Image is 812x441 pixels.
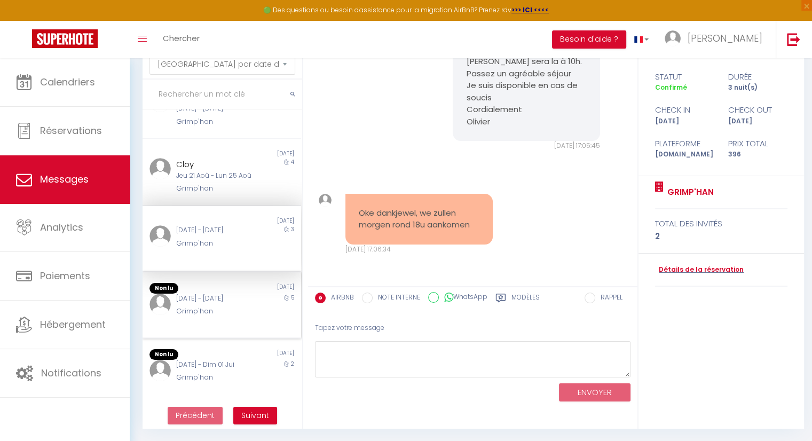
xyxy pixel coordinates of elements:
div: 396 [721,149,794,160]
div: [DATE] - [DATE] [176,294,255,304]
div: statut [648,70,721,83]
span: Confirmé [655,83,687,92]
label: RAPPEL [595,293,622,304]
div: Grimp'han [176,306,255,317]
img: ... [319,194,332,207]
a: >>> ICI <<<< [511,5,549,14]
span: Suivant [241,410,269,421]
div: [DATE] 17:05:45 [453,141,600,151]
div: [DATE] [222,349,301,360]
div: check out [721,104,794,116]
span: Précédent [176,410,215,421]
div: 3 nuit(s) [721,83,794,93]
div: [DOMAIN_NAME] [648,149,721,160]
div: Jeu 21 Aoû - Lun 25 Aoû [176,171,255,181]
div: Prix total [721,137,794,150]
span: Notifications [41,366,101,380]
img: logout [787,33,800,46]
img: ... [149,225,171,247]
img: ... [149,294,171,315]
div: total des invités [655,217,787,230]
span: Analytics [40,220,83,234]
div: Plateforme [648,137,721,150]
a: ... [PERSON_NAME] [657,21,776,58]
div: [DATE] [648,116,721,127]
button: Previous [168,407,223,425]
img: ... [149,158,171,179]
label: WhatsApp [439,292,487,304]
div: 2 [655,230,787,243]
label: AIRBNB [326,293,354,304]
div: Tapez votre message [315,315,630,341]
img: ... [149,360,171,381]
span: 5 [291,294,294,302]
button: Next [233,407,277,425]
div: Grimp'han [176,183,255,194]
span: Non lu [149,283,178,294]
div: [DATE] 17:06:34 [345,245,493,255]
a: Détails de la réservation [655,265,744,275]
div: [DATE] - Dim 01 Jui [176,360,255,370]
pre: Oke dankjewel, we zullen morgen rond 18u aankomen [359,207,479,231]
span: Paiements [40,269,90,282]
label: NOTE INTERNE [373,293,420,304]
button: Besoin d'aide ? [552,30,626,49]
span: [PERSON_NAME] [688,31,762,45]
span: Non lu [149,349,178,360]
span: 3 [291,225,294,233]
div: [DATE] [222,149,301,158]
div: check in [648,104,721,116]
span: Réservations [40,124,102,137]
span: Messages [40,172,89,186]
a: Grimp'han [664,186,714,199]
div: Cloy [176,158,255,171]
div: [DATE] [222,217,301,225]
div: Grimp'han [176,238,255,249]
span: Chercher [163,33,200,44]
img: Super Booking [32,29,98,48]
div: Grimp'han [176,372,255,383]
div: [DATE] [721,116,794,127]
button: ENVOYER [559,383,630,402]
img: ... [665,30,681,46]
span: 4 [291,158,294,166]
span: Hébergement [40,318,106,331]
div: [DATE] [222,283,301,294]
label: Modèles [511,293,540,306]
div: [DATE] - [DATE] [176,225,255,235]
input: Rechercher un mot clé [143,80,302,109]
span: Calendriers [40,75,95,89]
a: Chercher [155,21,208,58]
div: Grimp'han [176,116,255,127]
div: durée [721,70,794,83]
span: 2 [291,360,294,368]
